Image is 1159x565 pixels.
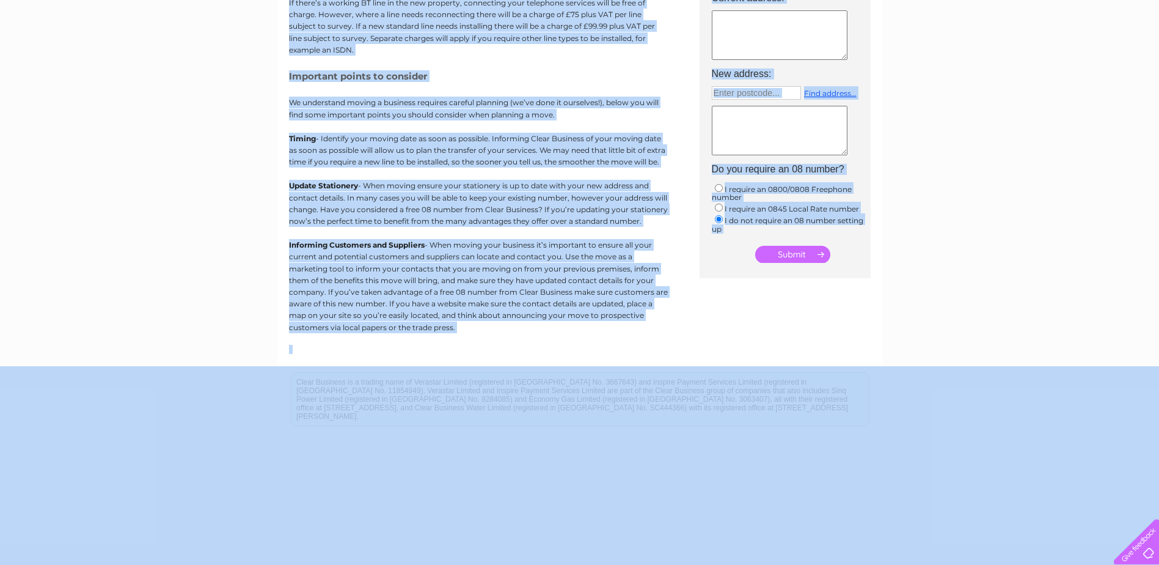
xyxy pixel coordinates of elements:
[929,6,1013,21] a: 0333 014 3131
[974,52,1001,61] a: Energy
[289,240,425,249] b: Informing Customers and Suppliers
[944,52,967,61] a: Water
[1009,52,1045,61] a: Telecoms
[289,239,668,333] p: - When moving your business it’s important to ensure all your current and potential customers and...
[706,160,877,179] th: Do you require an 08 number?
[706,179,877,237] td: I require an 0800/0808 Freephone number I require an 0845 Local Rate number I do not require an 0...
[1119,52,1147,61] a: Log out
[289,134,316,143] b: Timing
[1078,52,1108,61] a: Contact
[291,7,869,59] div: Clear Business is a trading name of Verastar Limited (registered in [GEOGRAPHIC_DATA] No. 3667643...
[289,181,358,190] b: Update Stationery
[289,71,668,81] h5: Important points to consider
[289,180,668,227] p: - When moving ensure your stationery is up to date with your new address and contact details. In ...
[1053,52,1070,61] a: Blog
[755,246,830,263] input: Submit
[289,97,668,120] p: We understand moving a business requires careful planning (we’ve done it ourselves!), below you w...
[706,65,877,83] th: New address:
[289,133,668,168] p: - Identify your moving date as soon as possible. Informing Clear Business of your moving date as ...
[804,89,857,98] a: Find address...
[40,32,103,69] img: logo.png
